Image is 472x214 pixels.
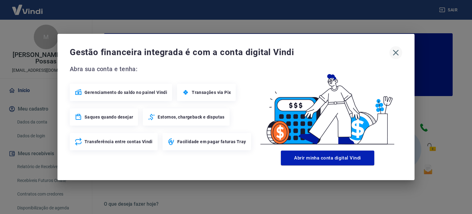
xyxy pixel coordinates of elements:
[70,64,253,74] span: Abra sua conta e tenha:
[85,114,133,120] span: Saques quando desejar
[253,64,402,148] img: Good Billing
[281,151,374,165] button: Abrir minha conta digital Vindi
[85,89,167,95] span: Gerenciamento do saldo no painel Vindi
[158,114,224,120] span: Estornos, chargeback e disputas
[177,139,246,145] span: Facilidade em pagar faturas Tray
[70,46,389,59] span: Gestão financeira integrada é com a conta digital Vindi
[85,139,153,145] span: Transferência entre contas Vindi
[192,89,231,95] span: Transações via Pix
